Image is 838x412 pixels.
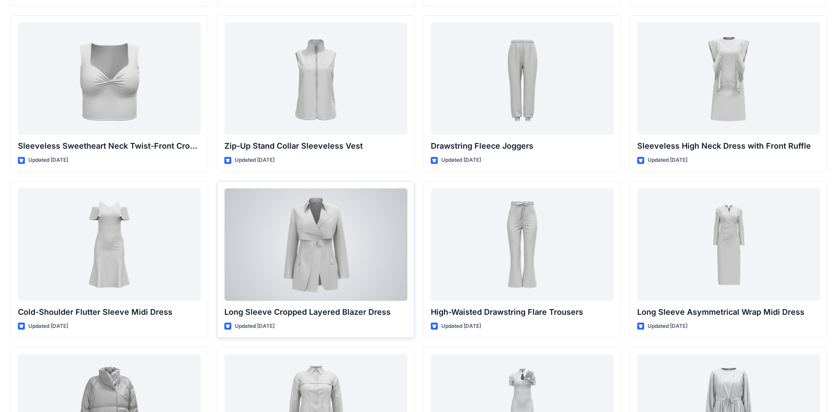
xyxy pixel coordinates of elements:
p: High-Waisted Drawstring Flare Trousers [431,306,614,318]
a: Cold-Shoulder Flutter Sleeve Midi Dress [18,188,201,301]
p: Updated [DATE] [235,322,275,331]
p: Updated [DATE] [441,322,481,331]
p: Updated [DATE] [28,322,68,331]
a: Long Sleeve Cropped Layered Blazer Dress [224,188,407,301]
a: High-Waisted Drawstring Flare Trousers [431,188,614,301]
a: Drawstring Fleece Joggers [431,23,614,135]
p: Drawstring Fleece Joggers [431,140,614,152]
p: Long Sleeve Asymmetrical Wrap Midi Dress [637,306,820,318]
p: Updated [DATE] [441,156,481,165]
a: Sleeveless Sweetheart Neck Twist-Front Crop Top [18,23,201,135]
p: Updated [DATE] [648,322,687,331]
p: Sleeveless Sweetheart Neck Twist-Front Crop Top [18,140,201,152]
p: Updated [DATE] [235,156,275,165]
a: Sleeveless High Neck Dress with Front Ruffle [637,23,820,135]
a: Zip-Up Stand Collar Sleeveless Vest [224,23,407,135]
p: Cold-Shoulder Flutter Sleeve Midi Dress [18,306,201,318]
p: Zip-Up Stand Collar Sleeveless Vest [224,140,407,152]
p: Updated [DATE] [648,156,687,165]
p: Long Sleeve Cropped Layered Blazer Dress [224,306,407,318]
p: Sleeveless High Neck Dress with Front Ruffle [637,140,820,152]
p: Updated [DATE] [28,156,68,165]
a: Long Sleeve Asymmetrical Wrap Midi Dress [637,188,820,301]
